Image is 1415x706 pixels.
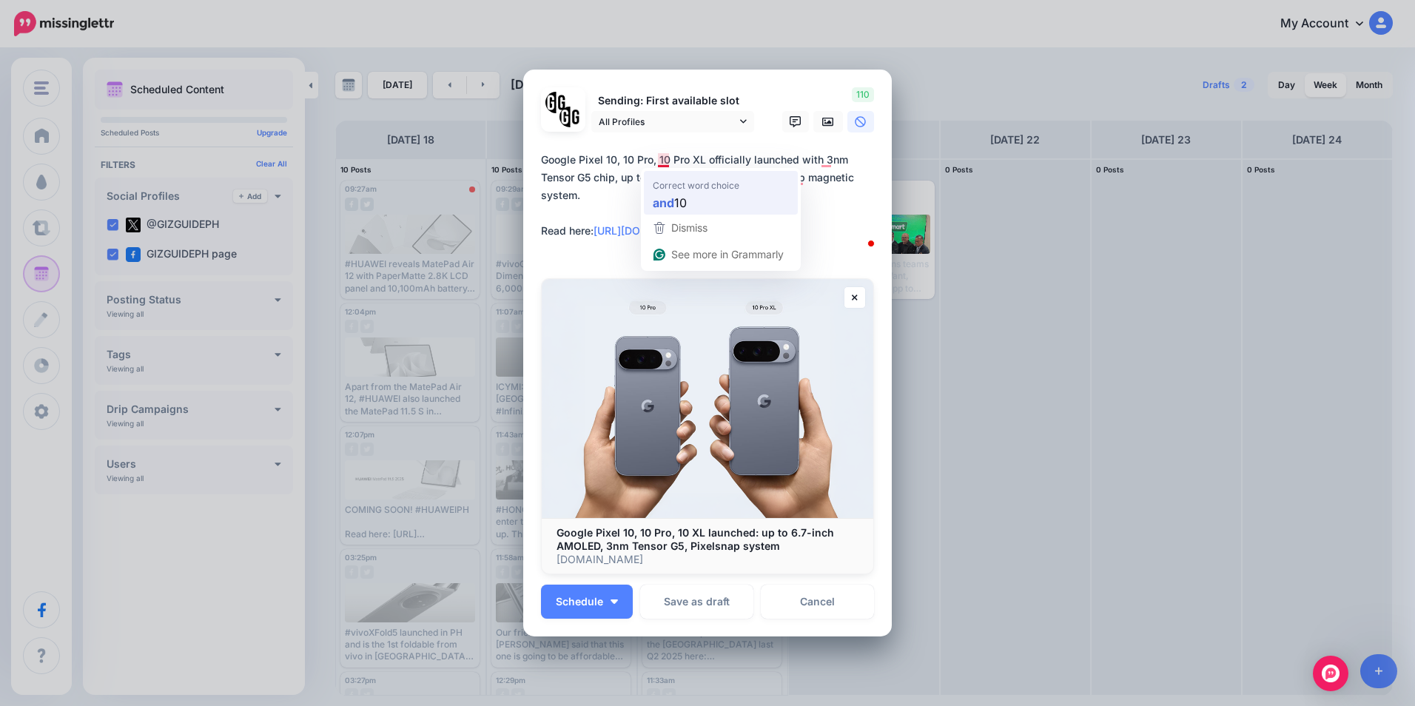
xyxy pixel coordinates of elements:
[591,93,754,110] p: Sending: First available slot
[545,92,567,113] img: 353459792_649996473822713_4483302954317148903_n-bsa138318.png
[541,585,633,619] button: Schedule
[541,151,881,258] textarea: To enrich screen reader interactions, please activate Accessibility in Grammarly extension settings
[541,151,881,240] div: Google Pixel 10, 10 Pro, 10 Pro XL officially launched with 3nm Tensor G5 chip, up to 6.7-inch di...
[599,114,736,130] span: All Profiles
[611,599,618,604] img: arrow-down-white.png
[761,585,874,619] a: Cancel
[559,107,581,128] img: JT5sWCfR-79925.png
[557,553,858,566] p: [DOMAIN_NAME]
[1313,656,1348,691] div: Open Intercom Messenger
[852,87,874,102] span: 110
[640,585,753,619] button: Save as draft
[591,111,754,132] a: All Profiles
[557,526,834,552] b: Google Pixel 10, 10 Pro, 10 XL launched: up to 6.7-inch AMOLED, 3nm Tensor G5, Pixelsnap system
[542,279,873,518] img: Google Pixel 10, 10 Pro, 10 XL launched: up to 6.7-inch AMOLED, 3nm Tensor G5, Pixelsnap system
[556,596,603,607] span: Schedule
